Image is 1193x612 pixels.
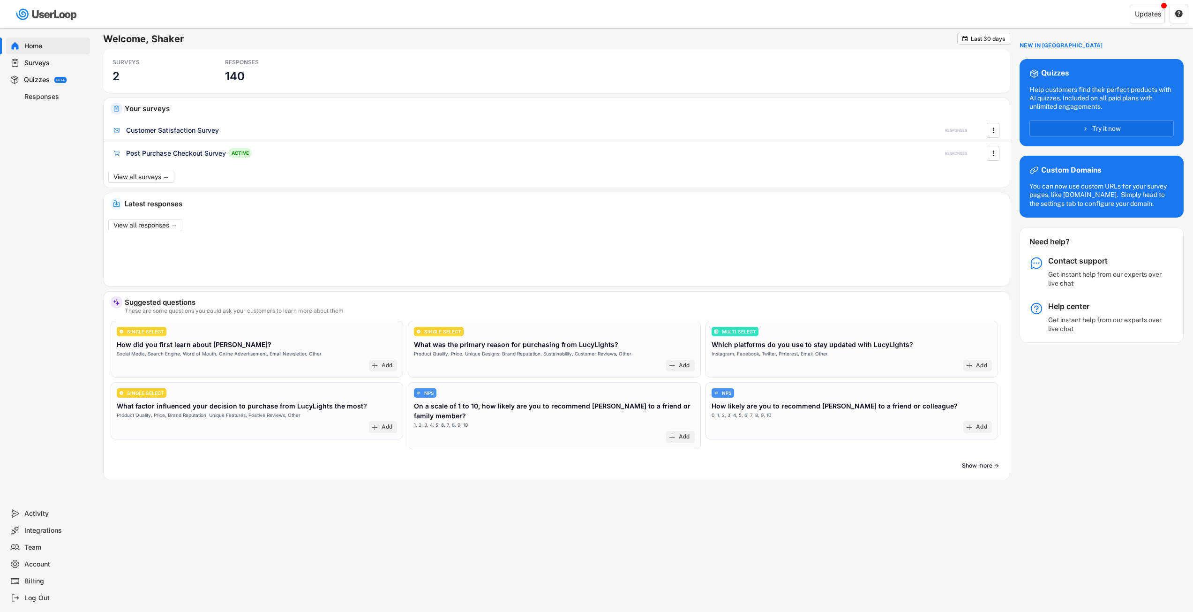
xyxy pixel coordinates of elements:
[1175,9,1183,18] text: 
[24,509,86,518] div: Activity
[24,92,86,101] div: Responses
[1092,125,1121,132] span: Try it now
[117,412,300,419] div: Product Quality, Price, Brand Reputation, Unique Features, Positive Reviews, Other
[24,76,50,84] div: Quizzes
[976,423,987,431] div: Add
[1048,316,1165,332] div: Get instant help from our experts over live chat
[382,423,393,431] div: Add
[125,105,1003,112] div: Your surveys
[382,362,393,370] div: Add
[1048,256,1165,266] div: Contact support
[1029,120,1174,136] button: Try it now
[976,362,987,370] div: Add
[113,59,197,66] div: SURVEYS
[992,125,994,135] text: 
[1029,85,1174,111] div: Help customers find their perfect products with AI quizzes. Included on all paid plans with unlim...
[714,391,719,395] img: AdjustIcon.svg
[989,123,998,137] button: 
[117,350,322,357] div: Social Media, Search Engine, Word of Mouth, Online Advertisement, Email Newsletter, Other
[414,401,694,421] div: On a scale of 1 to 10, how likely are you to recommend [PERSON_NAME] to a friend or family member?
[712,401,958,411] div: How likely are you to recommend [PERSON_NAME] to a friend or colleague?
[961,35,968,42] button: 
[714,329,719,334] img: ListMajor.svg
[1029,182,1174,208] div: You can now use custom URLs for your survey pages, like [DOMAIN_NAME]. Simply head to the setting...
[712,412,771,419] div: 0, 1, 2, 3, 4, 5, 6, 7, 8, 9, 10
[24,526,86,535] div: Integrations
[1020,42,1103,50] div: NEW IN [GEOGRAPHIC_DATA]
[127,391,164,395] div: SINGLE SELECT
[414,350,631,357] div: Product Quality, Price, Unique Designs, Brand Reputation, Sustainability, Customer Reviews, Other
[992,148,994,158] text: 
[108,171,174,183] button: View all surveys →
[416,329,421,334] img: CircleTickMinorWhite.svg
[1175,10,1183,18] button: 
[416,391,421,395] img: AdjustIcon.svg
[125,200,1003,207] div: Latest responses
[113,69,120,83] h3: 2
[1048,302,1165,311] div: Help center
[125,299,1003,306] div: Suggested questions
[424,329,461,334] div: SINGLE SELECT
[722,391,732,395] div: NPS
[24,594,86,603] div: Log Out
[108,219,182,231] button: View all responses →
[225,59,309,66] div: RESPONSES
[958,459,1003,473] button: Show more →
[24,577,86,586] div: Billing
[945,151,967,156] div: RESPONSES
[989,146,998,160] button: 
[1041,166,1101,175] div: Custom Domains
[56,78,65,82] div: BETA
[117,401,367,411] div: What factor influenced your decision to purchase from LucyLights the most?
[225,69,245,83] h3: 140
[126,126,219,135] div: Customer Satisfaction Survey
[117,340,271,349] div: How did you first learn about [PERSON_NAME]?
[1029,237,1095,247] div: Need help?
[1041,68,1069,78] div: Quizzes
[712,350,828,357] div: Instagram, Facebook, Twitter, Pinterest, Email, Other
[414,340,618,349] div: What was the primary reason for purchasing from LucyLights?
[679,362,690,370] div: Add
[712,340,913,349] div: Which platforms do you use to stay updated with LucyLights?
[679,433,690,441] div: Add
[125,308,1003,314] div: These are some questions you could ask your customers to learn more about them
[1135,11,1161,17] div: Updates
[127,329,164,334] div: SINGLE SELECT
[424,391,434,395] div: NPS
[971,36,1005,42] div: Last 30 days
[113,299,120,306] img: MagicMajor%20%28Purple%29.svg
[126,149,226,158] div: Post Purchase Checkout Survey
[962,35,968,42] text: 
[24,543,86,552] div: Team
[228,148,252,158] div: ACTIVE
[722,329,756,334] div: MULTI SELECT
[24,42,86,51] div: Home
[119,329,124,334] img: CircleTickMinorWhite.svg
[103,33,957,45] h6: Welcome, Shaker
[113,200,120,207] img: IncomingMajor.svg
[14,5,80,24] img: userloop-logo-01.svg
[24,560,86,569] div: Account
[414,422,468,429] div: 1, 2, 3, 4, 5, 6, 7, 8, 9, 10
[945,128,967,133] div: RESPONSES
[119,391,124,395] img: CircleTickMinorWhite.svg
[24,59,86,68] div: Surveys
[1048,270,1165,287] div: Get instant help from our experts over live chat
